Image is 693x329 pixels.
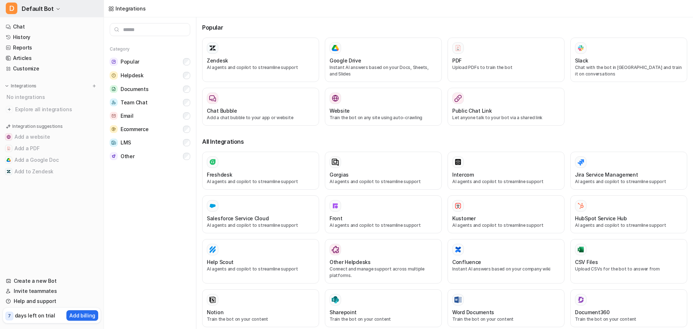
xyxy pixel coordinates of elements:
[207,107,237,114] h3: Chat Bubble
[6,3,17,14] span: D
[110,125,118,133] img: Ecommerce
[207,114,314,121] p: Add a chat bubble to your app or website
[448,289,565,327] button: Word DocumentsWord DocumentsTrain the bot on your content
[325,195,442,233] button: FrontFrontAI agents and copilot to streamline support
[3,286,101,296] a: Invite teammates
[110,112,118,120] img: Email
[332,296,339,303] img: Sharepoint
[3,104,101,114] a: Explore all integrations
[452,114,560,121] p: Let anyone talk to your bot via a shared link
[325,239,442,283] button: Other HelpdesksOther HelpdesksConnect and manage support across multiple platforms.
[207,222,314,229] p: AI agents and copilot to streamline support
[6,146,11,151] img: Add a PDF
[3,276,101,286] a: Create a new Bot
[207,266,314,272] p: AI agents and copilot to streamline support
[452,215,476,222] h3: Kustomer
[110,96,190,109] button: Team ChatTeam Chat
[8,313,11,319] p: 7
[325,289,442,327] button: SharepointSharepointTrain the bot on your content
[330,57,361,64] h3: Google Drive
[110,150,190,163] button: OtherOther
[330,308,357,316] h3: Sharepoint
[3,43,101,53] a: Reports
[110,136,190,150] button: LMSLMS
[448,195,565,233] button: KustomerKustomerAI agents and copilot to streamline support
[207,316,314,322] p: Train the bot on your content
[575,64,683,77] p: Chat with the bot in [GEOGRAPHIC_DATA] and train it on conversations
[12,123,62,130] p: Integration suggestions
[325,88,442,126] button: WebsiteWebsiteTrain the bot on any site using auto-crawling
[325,38,442,82] button: Google DriveGoogle DriveInstant AI answers based on your Docs, Sheets, and Slides
[3,296,101,306] a: Help and support
[3,154,101,166] button: Add a Google DocAdd a Google Doc
[452,308,494,316] h3: Word Documents
[448,152,565,190] button: IntercomAI agents and copilot to streamline support
[325,152,442,190] button: GorgiasAI agents and copilot to streamline support
[577,296,584,303] img: Document360
[207,64,314,71] p: AI agents and copilot to streamline support
[454,202,462,209] img: Kustomer
[577,44,584,52] img: Slack
[454,246,462,253] img: Confluence
[110,122,190,136] button: EcommerceEcommerce
[15,104,98,115] span: Explore all integrations
[330,215,343,222] h3: Front
[332,246,339,253] img: Other Helpdesks
[202,88,319,126] button: Chat BubbleAdd a chat bubble to your app or website
[6,135,11,139] img: Add a website
[575,178,683,185] p: AI agents and copilot to streamline support
[4,91,101,103] div: No integrations
[575,215,627,222] h3: HubSpot Service Hub
[575,222,683,229] p: AI agents and copilot to streamline support
[330,107,350,114] h3: Website
[452,107,492,114] h3: Public Chat Link
[22,4,54,14] span: Default Bot
[452,64,560,71] p: Upload PDFs to train the bot
[121,112,134,120] span: Email
[4,83,9,88] img: expand menu
[110,58,118,66] img: Popular
[452,171,474,178] h3: Intercom
[207,258,234,266] h3: Help Scout
[570,195,687,233] button: HubSpot Service HubHubSpot Service HubAI agents and copilot to streamline support
[209,296,216,303] img: Notion
[202,38,319,82] button: ZendeskAI agents and copilot to streamline support
[452,266,560,272] p: Instant AI answers based on your company wiki
[577,202,584,209] img: HubSpot Service Hub
[577,246,584,253] img: CSV Files
[121,139,131,146] span: LMS
[202,239,319,283] button: Help ScoutHelp ScoutAI agents and copilot to streamline support
[202,195,319,233] button: Salesforce Service Cloud Salesforce Service CloudAI agents and copilot to streamline support
[452,316,560,322] p: Train the bot on your content
[110,139,118,147] img: LMS
[110,55,190,69] button: PopularPopular
[330,258,371,266] h3: Other Helpdesks
[110,69,190,82] button: HelpdeskHelpdesk
[3,53,101,63] a: Articles
[6,106,13,113] img: explore all integrations
[452,178,560,185] p: AI agents and copilot to streamline support
[3,22,101,32] a: Chat
[110,46,190,52] h5: Category
[121,99,147,106] span: Team Chat
[202,137,687,146] h3: All Integrations
[575,308,610,316] h3: Document360
[202,152,319,190] button: FreshdeskAI agents and copilot to streamline support
[92,83,97,88] img: menu_add.svg
[448,38,565,82] button: PDFPDFUpload PDFs to train the bot
[209,202,216,209] img: Salesforce Service Cloud
[108,5,146,12] a: Integrations
[6,169,11,174] img: Add to Zendesk
[330,316,437,322] p: Train the bot on your content
[330,114,437,121] p: Train the bot on any site using auto-crawling
[110,85,118,93] img: Documents
[3,166,101,177] button: Add to ZendeskAdd to Zendesk
[448,239,565,283] button: ConfluenceConfluenceInstant AI answers based on your company wiki
[121,153,135,160] span: Other
[3,143,101,154] button: Add a PDFAdd a PDF
[570,289,687,327] button: Document360Document360Train the bot on your content
[332,45,339,51] img: Google Drive
[121,126,148,133] span: Ecommerce
[570,38,687,82] button: SlackSlackChat with the bot in [GEOGRAPHIC_DATA] and train it on conversations
[330,222,437,229] p: AI agents and copilot to streamline support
